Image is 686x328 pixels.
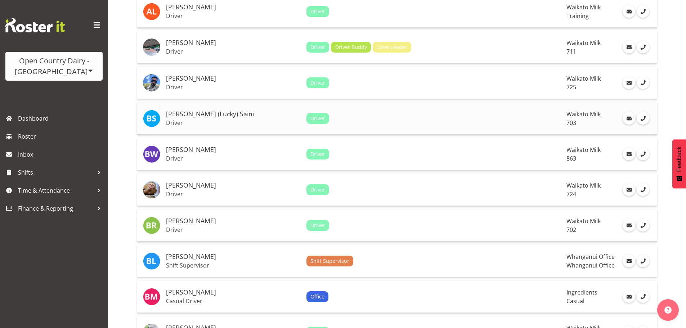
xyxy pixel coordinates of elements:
span: Waikato Milk [566,3,601,11]
span: 725 [566,83,576,91]
span: 711 [566,48,576,55]
span: Whanganui Office [566,261,615,269]
a: Call Employee [637,255,649,267]
img: Rosterit website logo [5,18,65,32]
span: Driver [310,221,325,229]
a: Call Employee [637,290,649,303]
span: Office [310,293,324,301]
img: bhupinder-saini8168.jpg [143,110,160,127]
p: Driver [166,155,301,162]
h5: [PERSON_NAME] (Lucky) Saini [166,111,301,118]
p: Driver [166,119,301,126]
a: Email Employee [623,219,635,232]
h5: [PERSON_NAME] [166,253,301,260]
span: 702 [566,226,576,234]
span: Driver [310,186,325,194]
span: 863 [566,154,576,162]
span: Driver [310,8,325,15]
h5: [PERSON_NAME] [166,75,301,82]
span: Feedback [676,147,682,172]
span: Casual [566,297,584,305]
span: Driver Buddy [335,43,367,51]
a: Email Employee [623,255,635,267]
span: Ingredients [566,288,597,296]
h5: [PERSON_NAME] [166,146,301,153]
span: Shifts [18,167,94,178]
span: Dashboard [18,113,104,124]
span: Driver [310,114,325,122]
span: Waikato Milk [566,146,601,154]
a: Call Employee [637,112,649,125]
a: Email Employee [623,5,635,18]
h5: [PERSON_NAME] [166,4,301,11]
p: Driver [166,12,301,19]
a: Email Employee [623,112,635,125]
span: Crew Leader [377,43,407,51]
span: 724 [566,190,576,198]
a: Call Employee [637,5,649,18]
a: Call Employee [637,41,649,53]
span: Training [566,12,589,20]
img: barry-morgan1fcdc3dbfdd87109e0eae247047b2e04.png [143,39,160,56]
span: Driver [310,43,325,51]
a: Email Employee [623,148,635,160]
span: Driver [310,79,325,87]
h5: [PERSON_NAME] [166,217,301,225]
span: Shift Supervisor [310,257,349,265]
p: Driver [166,48,301,55]
span: 703 [566,119,576,127]
span: Finance & Reporting [18,203,94,214]
span: Waikato Milk [566,181,601,189]
img: brian-riddle11603.jpg [143,217,160,234]
img: help-xxl-2.png [664,306,672,314]
span: Waikato Milk [566,110,601,118]
span: Time & Attendance [18,185,94,196]
img: bruce-morgan11076.jpg [143,288,160,305]
a: Call Employee [637,219,649,232]
img: brent-adams6c2ed5726f1d41a690d4d5a40633ac2e.png [143,181,160,198]
h5: [PERSON_NAME] [166,39,301,46]
span: Driver [310,150,325,158]
span: Roster [18,131,104,142]
a: Call Employee [637,183,649,196]
span: Whanganui Office [566,253,615,261]
h5: [PERSON_NAME] [166,182,301,189]
img: bruce-lind7400.jpg [143,252,160,270]
p: Driver [166,226,301,233]
span: Waikato Milk [566,75,601,82]
span: Waikato Milk [566,217,601,225]
img: bhupinder-dhaliwale520c7e83d2cff55cd0c5581e3f2827c.png [143,74,160,91]
span: Inbox [18,149,104,160]
p: Casual Driver [166,297,301,305]
h5: [PERSON_NAME] [166,289,301,296]
a: Email Employee [623,76,635,89]
p: Shift Supervisor [166,262,301,269]
a: Email Employee [623,41,635,53]
div: Open Country Dairy - [GEOGRAPHIC_DATA] [13,55,95,77]
a: Call Employee [637,148,649,160]
a: Email Employee [623,183,635,196]
button: Feedback - Show survey [672,139,686,188]
img: billy-walters11252.jpg [143,145,160,163]
p: Driver [166,84,301,91]
a: Call Employee [637,76,649,89]
span: Waikato Milk [566,39,601,47]
a: Email Employee [623,290,635,303]
img: antony-lockyer11695.jpg [143,3,160,20]
p: Driver [166,190,301,198]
